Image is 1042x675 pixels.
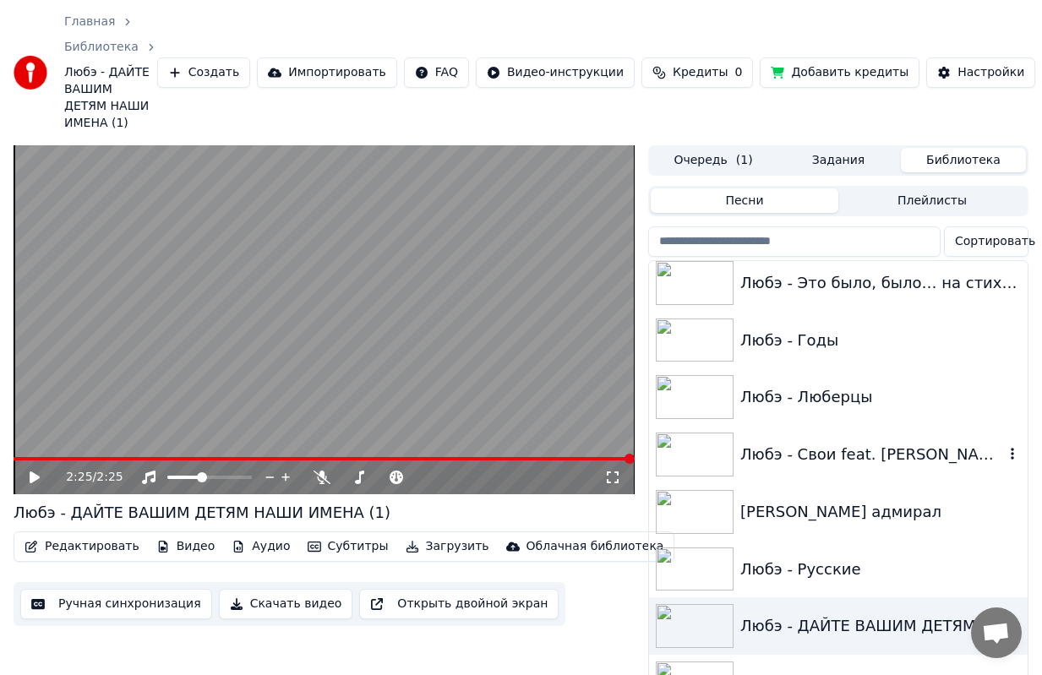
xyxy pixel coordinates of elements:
span: 2:25 [66,469,92,486]
button: Скачать видео [219,589,353,619]
button: Плейлисты [838,188,1026,213]
button: Очередь [651,148,776,172]
button: Импортировать [257,57,397,88]
button: Редактировать [18,535,146,558]
span: Сортировать [955,233,1035,250]
button: FAQ [404,57,469,88]
button: Кредиты0 [641,57,753,88]
span: Любэ - ДАЙТЕ ВАШИМ ДЕТЯМ НАШИ ИМЕНА (1) [64,64,157,132]
button: Библиотека [901,148,1026,172]
button: Песни [651,188,838,213]
div: Любэ - ДАЙТЕ ВАШИМ ДЕТЯМ НАШИ ИМЕНА (1) [740,614,1021,638]
div: Любэ - Люберцы [740,385,1021,409]
span: ( 1 ) [736,152,753,169]
div: Открытый чат [971,607,1022,658]
nav: breadcrumb [64,14,157,132]
button: Видео-инструкции [476,57,635,88]
button: Настройки [926,57,1035,88]
span: 0 [734,64,742,81]
button: Видео [150,535,222,558]
button: Ручная синхронизация [20,589,212,619]
div: Облачная библиотека [526,538,664,555]
button: Добавить кредиты [760,57,919,88]
button: Субтитры [301,535,396,558]
button: Открыть двойной экран [359,589,559,619]
span: Кредиты [673,64,728,81]
div: / [66,469,106,486]
div: Любэ - Русские [740,558,1021,581]
button: Создать [157,57,250,88]
button: Задания [776,148,901,172]
div: Настройки [957,64,1024,81]
div: Любэ - Годы [740,329,1021,352]
a: Главная [64,14,115,30]
div: [PERSON_NAME] адмирал [740,500,1021,524]
a: Библиотека [64,39,139,56]
div: Любэ - ДАЙТЕ ВАШИМ ДЕТЯМ НАШИ ИМЕНА (1) [14,501,390,525]
div: Любэ - Свои feat. [PERSON_NAME] [740,443,1004,466]
img: youka [14,56,47,90]
span: 2:25 [96,469,123,486]
button: Загрузить [399,535,496,558]
button: Аудио [225,535,297,558]
div: Любэ - Это было, было… на стихи [PERSON_NAME]. [PERSON_NAME] [740,271,1021,295]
